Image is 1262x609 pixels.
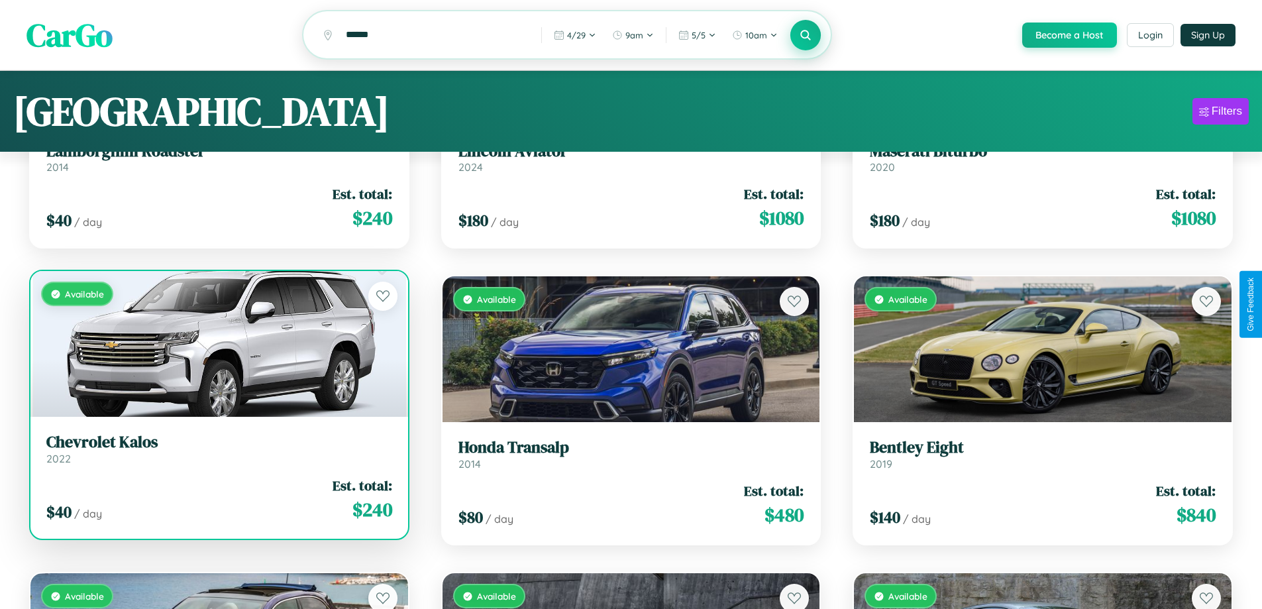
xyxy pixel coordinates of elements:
span: 2020 [870,160,895,174]
span: 2014 [458,457,481,471]
span: Available [65,288,104,300]
span: Est. total: [1156,184,1216,203]
span: $ 40 [46,501,72,523]
button: 9am [605,25,660,46]
span: Available [65,590,104,602]
span: 5 / 5 [692,30,706,40]
button: Sign Up [1181,24,1236,46]
span: 4 / 29 [567,30,586,40]
span: $ 480 [764,502,804,528]
span: Available [477,294,516,305]
span: 10am [745,30,767,40]
span: Est. total: [744,184,804,203]
span: Available [888,294,927,305]
span: / day [74,215,102,229]
a: Lamborghini Roadster2014 [46,142,392,174]
button: Become a Host [1022,23,1117,48]
span: $ 140 [870,506,900,528]
span: 2022 [46,452,71,465]
div: Give Feedback [1246,278,1255,331]
span: $ 1080 [759,205,804,231]
span: $ 180 [870,209,900,231]
span: 2019 [870,457,892,471]
button: 5/5 [672,25,723,46]
a: Honda Transalp2014 [458,438,804,471]
span: / day [903,512,931,526]
h1: [GEOGRAPHIC_DATA] [13,84,390,138]
span: $ 40 [46,209,72,231]
button: Login [1127,23,1174,47]
span: $ 1080 [1171,205,1216,231]
span: $ 240 [352,496,392,523]
span: $ 180 [458,209,488,231]
h3: Chevrolet Kalos [46,433,392,452]
span: 2014 [46,160,69,174]
span: / day [902,215,930,229]
span: $ 240 [352,205,392,231]
a: Bentley Eight2019 [870,438,1216,471]
span: / day [491,215,519,229]
h3: Honda Transalp [458,438,804,457]
span: $ 840 [1177,502,1216,528]
span: / day [74,507,102,520]
span: Est. total: [744,481,804,500]
a: Lincoln Aviator2024 [458,142,804,174]
button: 4/29 [547,25,603,46]
button: 10am [725,25,784,46]
span: Est. total: [333,184,392,203]
div: Filters [1212,105,1242,118]
h3: Bentley Eight [870,438,1216,457]
a: Chevrolet Kalos2022 [46,433,392,465]
span: 2024 [458,160,483,174]
span: Est. total: [333,476,392,495]
a: Maserati Biturbo2020 [870,142,1216,174]
span: $ 80 [458,506,483,528]
button: Filters [1192,98,1249,125]
span: / day [486,512,513,526]
span: Est. total: [1156,481,1216,500]
span: CarGo [26,13,113,57]
span: 9am [625,30,643,40]
span: Available [888,590,927,602]
span: Available [477,590,516,602]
